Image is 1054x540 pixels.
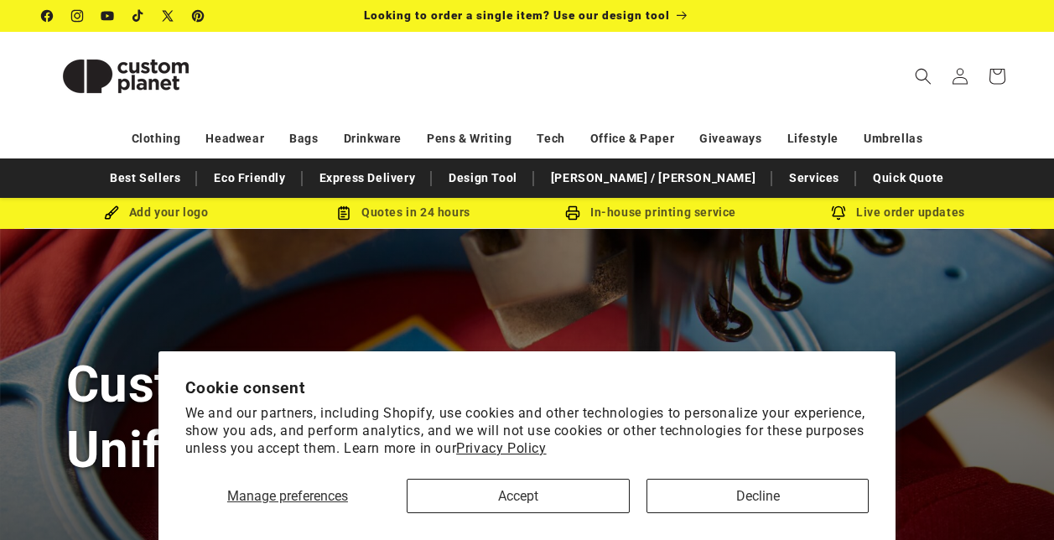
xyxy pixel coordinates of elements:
[440,164,526,193] a: Design Tool
[33,202,280,223] div: Add your logo
[311,164,424,193] a: Express Delivery
[407,479,630,513] button: Accept
[590,124,674,153] a: Office & Paper
[36,32,216,120] a: Custom Planet
[456,440,546,456] a: Privacy Policy
[289,124,318,153] a: Bags
[543,164,764,193] a: [PERSON_NAME] / [PERSON_NAME]
[527,202,775,223] div: In-house printing service
[565,205,580,221] img: In-house printing
[280,202,527,223] div: Quotes in 24 hours
[185,378,870,397] h2: Cookie consent
[537,124,564,153] a: Tech
[104,205,119,221] img: Brush Icon
[66,352,989,481] h1: Custom Embroidery for Workwear, Uniforms & Sportswear
[775,202,1022,223] div: Live order updates
[864,124,922,153] a: Umbrellas
[185,479,391,513] button: Manage preferences
[42,39,210,114] img: Custom Planet
[864,164,953,193] a: Quick Quote
[427,124,511,153] a: Pens & Writing
[344,124,402,153] a: Drinkware
[646,479,870,513] button: Decline
[227,488,348,504] span: Manage preferences
[787,124,839,153] a: Lifestyle
[205,164,293,193] a: Eco Friendly
[364,8,670,22] span: Looking to order a single item? Use our design tool
[699,124,761,153] a: Giveaways
[336,205,351,221] img: Order Updates Icon
[185,405,870,457] p: We and our partners, including Shopify, use cookies and other technologies to personalize your ex...
[781,164,848,193] a: Services
[101,164,189,193] a: Best Sellers
[831,205,846,221] img: Order updates
[132,124,181,153] a: Clothing
[905,58,942,95] summary: Search
[205,124,264,153] a: Headwear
